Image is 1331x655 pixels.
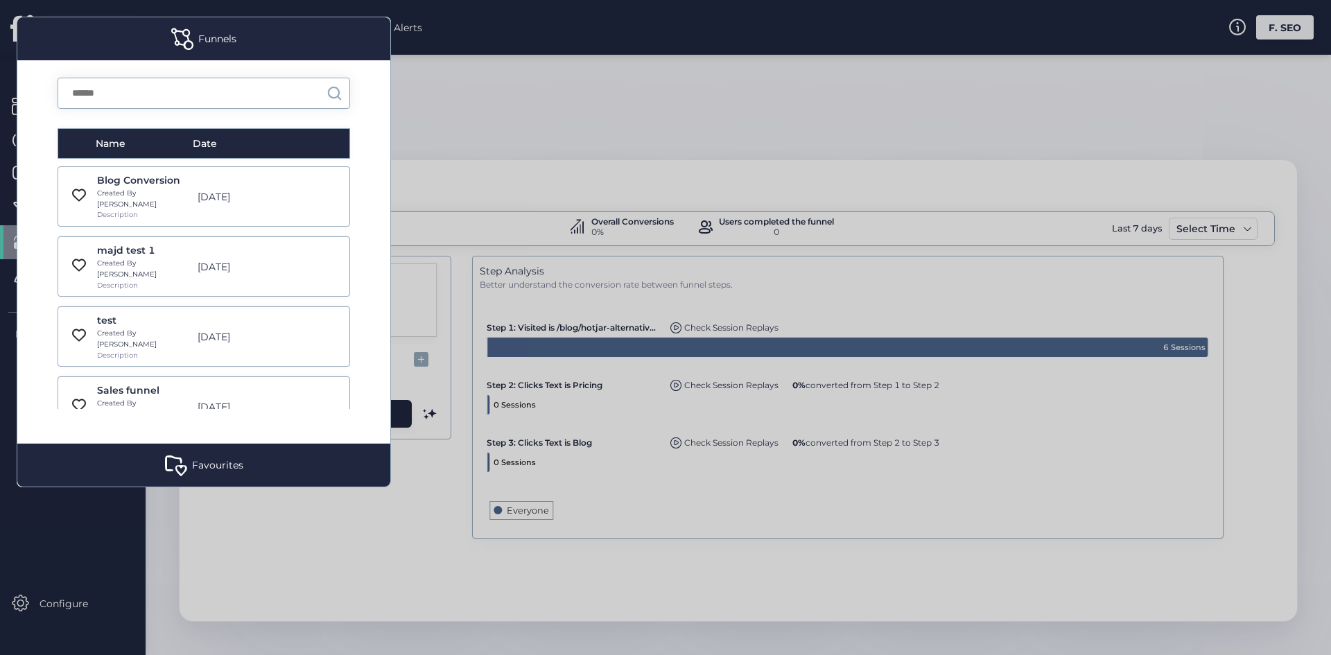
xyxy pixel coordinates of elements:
div: test [97,313,190,328]
div: Created By [PERSON_NAME] [97,258,190,279]
div: Date [193,136,298,151]
div: Created By [PERSON_NAME] [97,398,190,419]
div: Description [97,280,135,291]
div: Created By [PERSON_NAME] [97,188,190,209]
div: [DATE] [191,259,289,274]
div: Description [97,350,135,361]
div: Blog Conversion [97,173,190,188]
div: Created By [PERSON_NAME] [97,328,190,349]
div: majd test 1 [97,243,190,258]
div: Sales funnel [97,383,190,398]
div: Favourites [192,457,243,473]
div: [DATE] [191,399,289,414]
div: [DATE] [191,329,289,344]
div: Favourites [17,444,390,487]
div: [DATE] [191,189,289,204]
div: Funnels [17,17,390,60]
div: Description [97,209,135,220]
div: Funnels [198,31,236,46]
div: Name [96,136,192,151]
